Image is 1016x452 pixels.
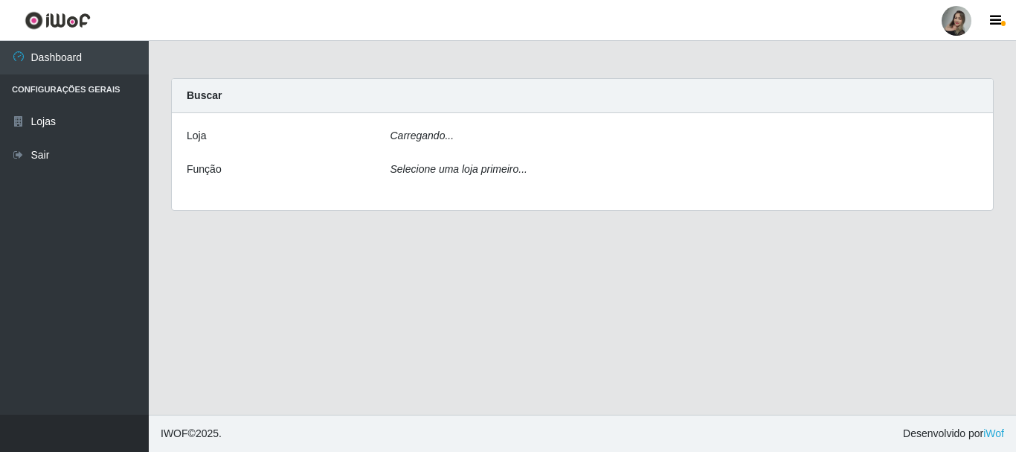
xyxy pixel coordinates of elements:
[187,162,222,177] label: Função
[187,89,222,101] strong: Buscar
[390,130,454,141] i: Carregando...
[983,427,1004,439] a: iWof
[903,426,1004,442] span: Desenvolvido por
[25,11,91,30] img: CoreUI Logo
[161,427,188,439] span: IWOF
[390,163,527,175] i: Selecione uma loja primeiro...
[187,128,206,144] label: Loja
[161,426,222,442] span: © 2025 .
